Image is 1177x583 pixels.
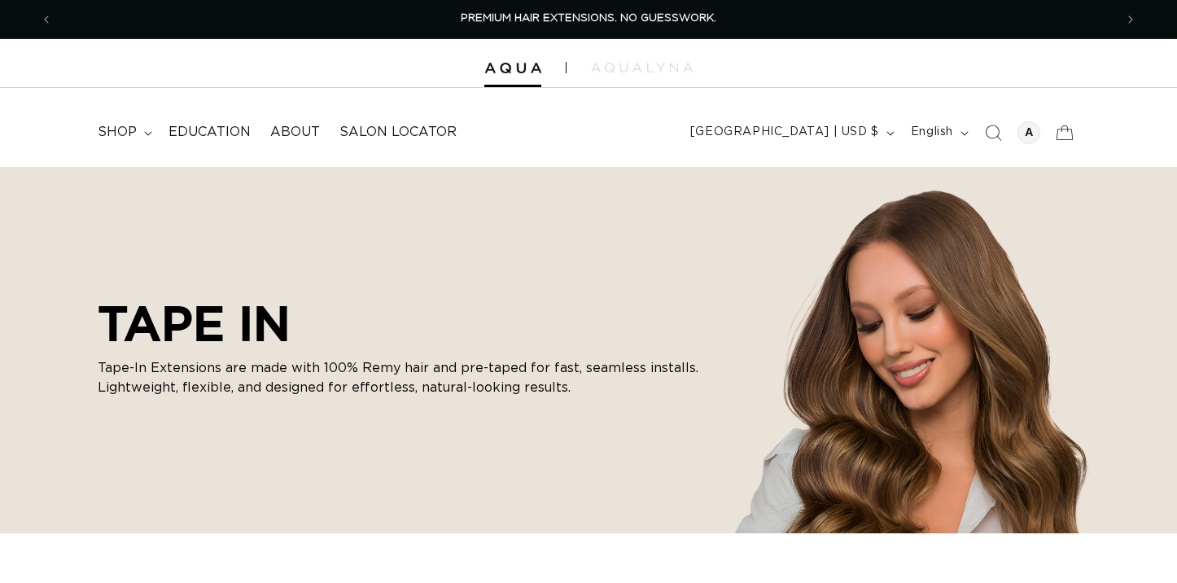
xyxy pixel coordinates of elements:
[339,124,457,141] span: Salon Locator
[168,124,251,141] span: Education
[159,114,260,151] a: Education
[591,63,693,72] img: aqualyna.com
[975,115,1011,151] summary: Search
[98,295,716,352] h2: TAPE IN
[98,124,137,141] span: shop
[484,63,541,74] img: Aqua Hair Extensions
[270,124,320,141] span: About
[98,358,716,397] p: Tape-In Extensions are made with 100% Remy hair and pre-taped for fast, seamless installs. Lightw...
[690,124,879,141] span: [GEOGRAPHIC_DATA] | USD $
[1113,4,1149,35] button: Next announcement
[461,13,716,24] span: PREMIUM HAIR EXTENSIONS. NO GUESSWORK.
[88,114,159,151] summary: shop
[330,114,466,151] a: Salon Locator
[911,124,953,141] span: English
[28,4,64,35] button: Previous announcement
[260,114,330,151] a: About
[680,117,901,148] button: [GEOGRAPHIC_DATA] | USD $
[901,117,975,148] button: English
